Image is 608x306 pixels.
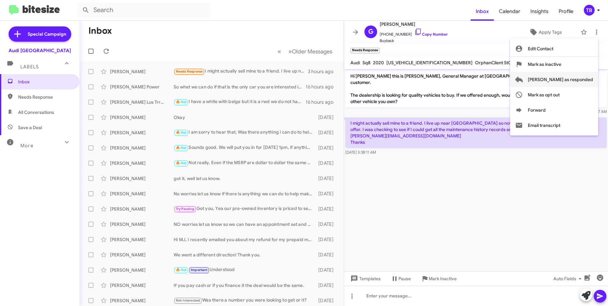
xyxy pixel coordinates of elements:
[528,72,593,87] span: [PERSON_NAME] as responded
[528,57,561,72] span: Mark as inactive
[528,41,553,56] span: Edit Contact
[510,102,598,118] button: Forward
[510,118,598,133] button: Email transcript
[528,87,560,102] span: Mark as opt out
